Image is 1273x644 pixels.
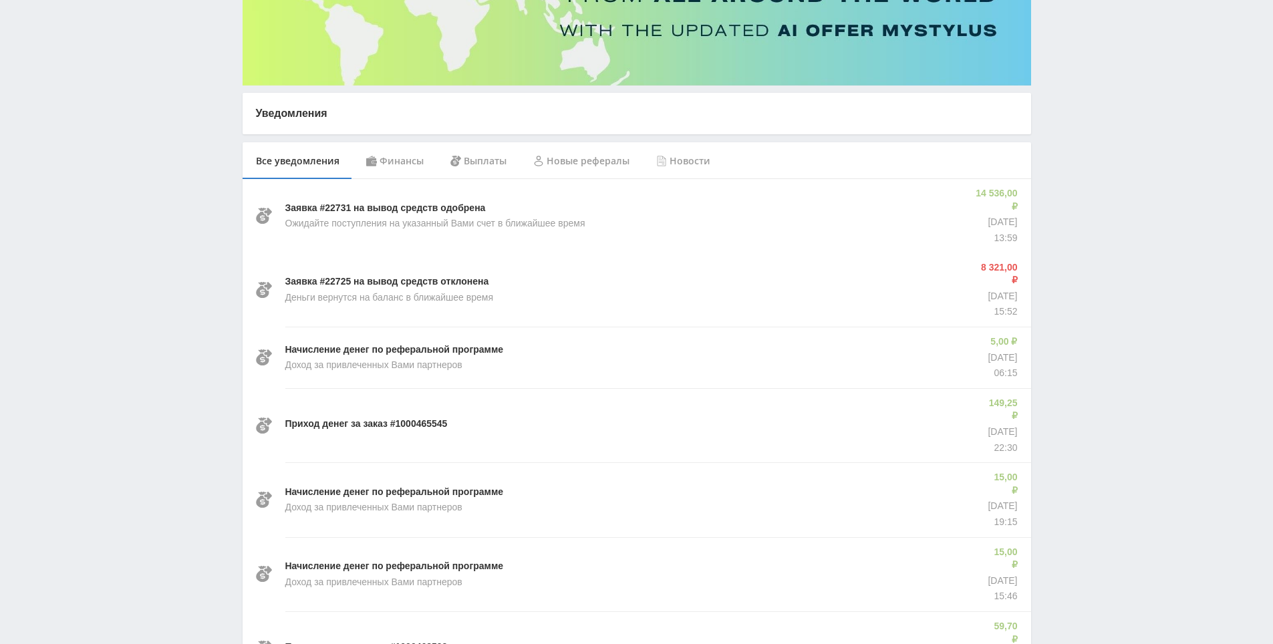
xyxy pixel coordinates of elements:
p: 149,25 ₽ [985,397,1018,423]
p: Начисление денег по реферальной программе [285,486,504,499]
div: Новые рефералы [520,142,643,180]
p: [DATE] [974,216,1017,229]
p: Уведомления [256,106,1018,121]
p: Деньги вернутся на баланс в ближайшее время [285,291,493,305]
p: Приход денег за заказ #1000465545 [285,418,448,431]
p: 15:46 [988,590,1017,603]
div: Все уведомления [243,142,353,180]
div: Финансы [353,142,437,180]
p: [DATE] [988,575,1017,588]
p: Начисление денег по реферальной программе [285,560,504,573]
p: 13:59 [974,232,1017,245]
div: Выплаты [437,142,520,180]
p: Доход за привлеченных Вами партнеров [285,501,462,514]
p: Заявка #22731 на вывод средств одобрена [285,202,486,215]
p: [DATE] [988,351,1017,365]
p: 14 536,00 ₽ [974,187,1017,213]
p: [DATE] [978,290,1017,303]
p: 15:52 [978,305,1017,319]
p: 8 321,00 ₽ [978,261,1017,287]
p: Заявка #22725 на вывод средств отклонена [285,275,489,289]
p: Начисление денег по реферальной программе [285,343,504,357]
p: 19:15 [988,516,1017,529]
p: Доход за привлеченных Вами партнеров [285,576,462,589]
p: 15,00 ₽ [988,471,1017,497]
p: 5,00 ₽ [988,335,1017,349]
p: 06:15 [988,367,1017,380]
p: 22:30 [985,442,1018,455]
div: Новости [643,142,724,180]
p: Доход за привлеченных Вами партнеров [285,359,462,372]
p: 15,00 ₽ [988,546,1017,572]
p: [DATE] [985,426,1018,439]
p: [DATE] [988,500,1017,513]
p: Ожидайте поступления на указанный Вами счет в ближайшее время [285,217,585,230]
